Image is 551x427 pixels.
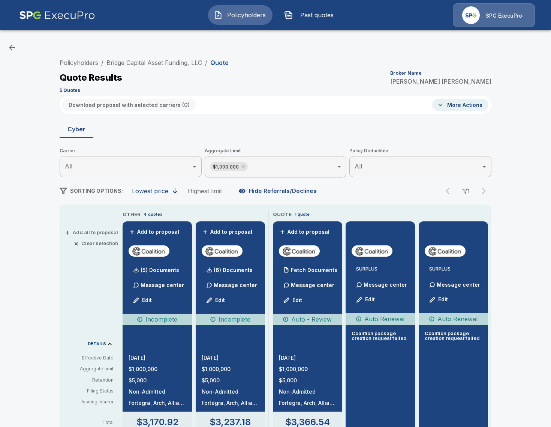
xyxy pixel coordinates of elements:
[141,268,179,273] p: (5) Documents
[349,147,491,155] span: Policy Deductible
[65,230,70,235] span: +
[210,162,242,171] span: $1,000,000
[429,266,482,271] p: SURPLUS
[129,367,186,372] p: $1,000,000
[210,418,251,427] p: $3,237.18
[355,245,389,257] img: coalitioncyber
[278,5,343,25] button: Past quotes IconPast quotes
[356,266,409,271] p: SURPLUS
[148,211,163,218] p: quotes
[130,229,134,235] span: +
[202,378,259,383] p: $5,000
[279,389,336,394] p: Non-Admitted
[214,281,257,289] p: Message center
[425,331,482,341] p: Coalition package creation request failed
[136,418,178,427] p: $3,170.92
[130,293,156,308] button: Edit
[202,228,254,236] button: +Add to proposal
[458,188,473,194] p: 1 / 1
[66,398,114,405] p: Issuing Insurer
[205,147,347,155] span: Aggregate Limit
[279,378,336,383] p: $5,000
[60,73,122,82] p: Quote Results
[129,400,186,406] p: Fortegra, Arch, Allianz, Aspen, Vantage
[237,184,320,198] button: Hide Referrals/Declines
[432,99,488,111] button: More Actions
[291,268,337,273] p: Fetch Documents
[203,229,207,235] span: +
[279,228,331,236] button: +Add to proposal
[390,71,422,75] p: Broker Name
[66,355,114,361] p: Effective Date
[188,187,222,195] div: Highest limit
[291,281,334,289] p: Message center
[280,229,284,235] span: +
[355,162,362,170] span: All
[273,211,292,218] p: QUOTE
[74,241,78,246] span: ×
[208,5,273,25] button: Policyholders IconPolicyholders
[205,58,207,67] li: /
[279,367,336,372] p: $1,000,000
[19,3,95,27] img: AA Logo
[132,187,168,195] div: Lowest price
[202,355,259,361] p: [DATE]
[129,355,186,361] p: [DATE]
[129,389,186,394] p: Non-Admitted
[60,58,229,67] nav: breadcrumb
[291,315,332,324] p: Auto - Review
[426,292,452,307] button: Edit
[214,268,253,273] p: (6) Documents
[129,378,186,383] p: $5,000
[60,59,98,66] a: Policyholders
[295,211,310,218] p: 1 quote
[67,230,118,235] button: +Add all to proposal
[364,281,407,289] p: Message center
[66,377,114,383] p: Retention
[486,12,522,20] p: SPG ExecuPro
[106,59,202,66] a: Bridge Capital Asset Funding, LLC
[428,245,463,257] img: coalitioncyber
[202,367,259,372] p: $1,000,000
[210,60,229,66] p: Quote
[60,88,80,93] p: 5 Quotes
[101,58,103,67] li: /
[60,120,93,138] button: Cyber
[145,315,177,324] p: Incomplete
[60,147,202,155] span: Carrier
[141,281,184,289] p: Message center
[210,162,248,171] div: $1,000,000
[279,400,336,406] p: Fortegra, Arch, Allianz, Aspen, Vantage
[66,420,120,425] p: Total
[280,293,306,308] button: Edit
[364,314,404,323] p: Auto Renewal
[70,188,123,194] span: SORTING OPTIONS:
[285,418,330,427] p: $3,366.54
[202,400,259,406] p: Fortegra, Arch, Allianz, Aspen, Vantage
[214,11,223,20] img: Policyholders Icon
[129,228,181,236] button: +Add to proposal
[453,3,535,27] a: Agency IconSPG ExecuPro
[205,245,240,257] img: coalitioncyber
[390,78,491,84] p: [PERSON_NAME] [PERSON_NAME]
[66,388,114,394] p: Filing Status
[144,211,147,218] p: 4
[65,162,72,170] span: All
[63,99,196,111] button: Download proposal with selected carriers (0)
[123,211,141,218] p: OTHER
[88,342,106,346] p: DETAILS
[132,245,166,257] img: coalitioncyber
[282,245,317,257] img: coalitioncyber
[219,315,250,324] p: Incomplete
[75,241,118,246] button: ×Clear selection
[202,389,259,394] p: Non-Admitted
[462,6,480,24] img: Agency Icon
[284,11,293,20] img: Past quotes Icon
[203,293,229,308] button: Edit
[226,11,267,20] span: Policyholders
[279,355,336,361] p: [DATE]
[352,331,409,341] p: Coalition package creation request failed
[353,292,379,307] button: Edit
